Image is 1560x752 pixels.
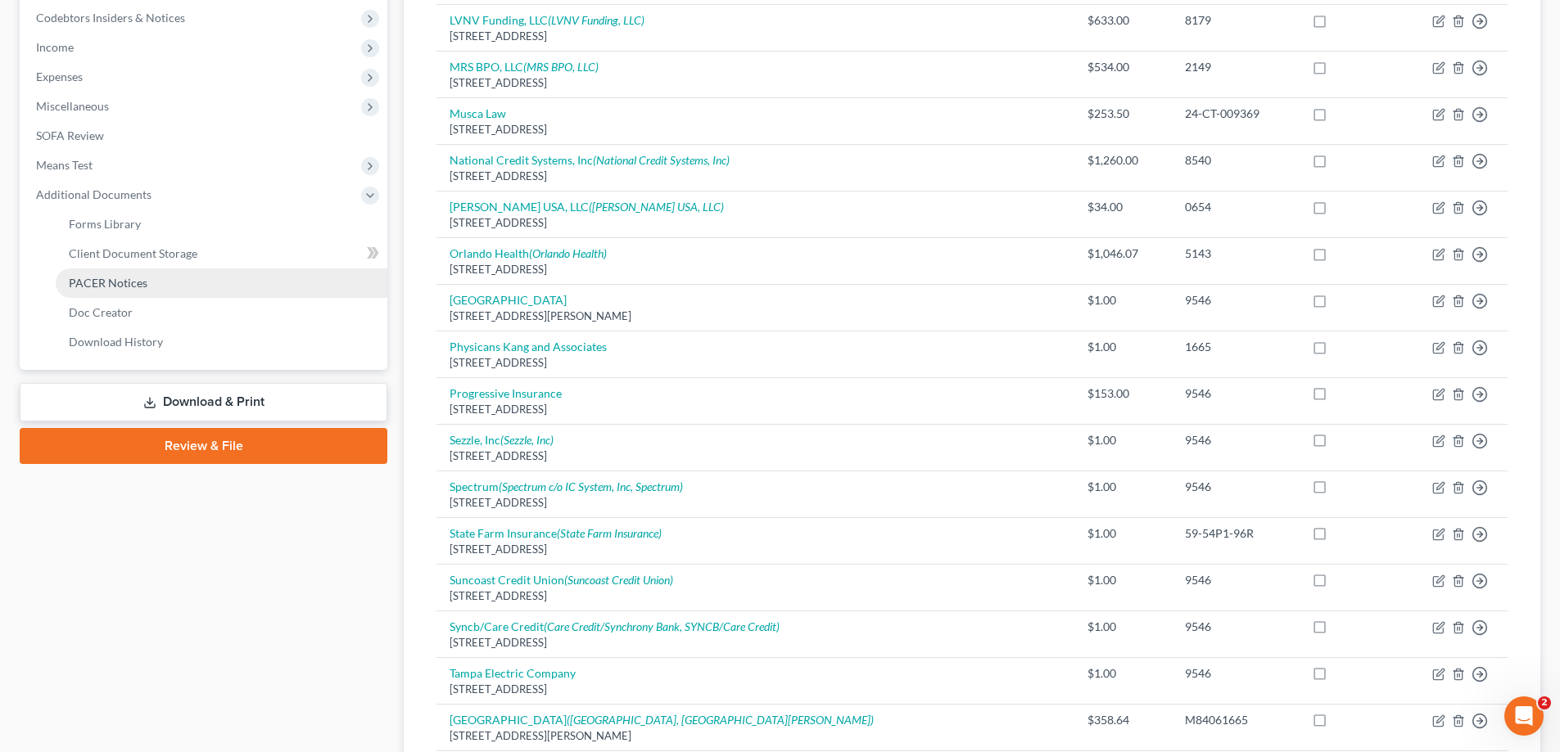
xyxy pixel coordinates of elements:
div: 2149 [1185,59,1286,75]
div: $633.00 [1087,12,1160,29]
span: Client Document Storage [69,246,197,260]
div: M84061665 [1185,712,1286,728]
span: Additional Documents [36,187,151,201]
div: 8179 [1185,12,1286,29]
a: State Farm Insurance(State Farm Insurance) [450,526,662,540]
i: ([PERSON_NAME] USA, LLC) [589,200,724,214]
div: [STREET_ADDRESS] [450,635,1060,651]
i: (Suncoast Credit Union) [564,573,673,587]
a: Download & Print [20,383,387,421]
a: [GEOGRAPHIC_DATA]([GEOGRAPHIC_DATA], [GEOGRAPHIC_DATA][PERSON_NAME]) [450,713,874,727]
div: [STREET_ADDRESS] [450,122,1060,137]
div: $1.00 [1087,525,1160,542]
span: Miscellaneous [36,99,109,113]
span: Forms Library [69,217,141,231]
i: (National Credit Systems, Inc) [593,153,730,167]
div: 24-CT-009369 [1185,106,1286,122]
a: Spectrum(Spectrum c/o IC System, Inc, Spectrum) [450,480,683,493]
span: Codebtors Insiders & Notices [36,11,185,25]
div: [STREET_ADDRESS] [450,682,1060,697]
div: $1.00 [1087,619,1160,635]
div: $1,046.07 [1087,245,1160,262]
div: [STREET_ADDRESS] [450,355,1060,371]
div: 5143 [1185,245,1286,262]
a: Sezzle, Inc(Sezzle, Inc) [450,433,554,447]
a: Orlando Health(Orlando Health) [450,246,607,260]
div: 9546 [1185,665,1286,682]
div: 0654 [1185,199,1286,215]
i: ([GEOGRAPHIC_DATA], [GEOGRAPHIC_DATA][PERSON_NAME]) [567,713,874,727]
a: Doc Creator [56,298,387,327]
a: PACER Notices [56,268,387,298]
a: SOFA Review [23,121,387,151]
div: 1665 [1185,339,1286,355]
a: LVNV Funding, LLC(LVNV Funding, LLC) [450,13,644,27]
div: [STREET_ADDRESS] [450,542,1060,557]
div: $1.00 [1087,432,1160,448]
div: [STREET_ADDRESS] [450,29,1060,44]
div: $358.64 [1087,712,1160,728]
a: Review & File [20,428,387,464]
a: Physicans Kang and Associates [450,340,607,353]
div: 9546 [1185,619,1286,635]
a: Musca Law [450,106,506,120]
i: (Care Credit/Synchrony Bank, SYNCB/Care Credit) [544,619,780,633]
i: (Spectrum c/o IC System, Inc, Spectrum) [499,480,683,493]
div: [STREET_ADDRESS] [450,75,1060,91]
span: Doc Creator [69,305,133,319]
div: [STREET_ADDRESS] [450,495,1060,511]
div: [STREET_ADDRESS] [450,169,1060,184]
a: Syncb/Care Credit(Care Credit/Synchrony Bank, SYNCB/Care Credit) [450,619,780,633]
div: [STREET_ADDRESS][PERSON_NAME] [450,728,1060,744]
i: (Sezzle, Inc) [500,433,554,447]
a: Suncoast Credit Union(Suncoast Credit Union) [450,573,673,587]
div: $153.00 [1087,385,1160,402]
i: (LVNV Funding, LLC) [548,13,644,27]
div: 9546 [1185,385,1286,402]
iframe: Intercom live chat [1504,696,1544,736]
div: 9546 [1185,572,1286,588]
div: $253.50 [1087,106,1160,122]
div: $1.00 [1087,479,1160,495]
span: Expenses [36,70,83,83]
div: 9546 [1185,479,1286,495]
i: (State Farm Insurance) [557,526,662,540]
div: $1.00 [1087,292,1160,308]
a: Client Document Storage [56,239,387,268]
span: 2 [1538,696,1551,709]
a: Tampa Electric Company [450,666,576,680]
div: [STREET_ADDRESS] [450,262,1060,277]
div: $1.00 [1087,665,1160,682]
div: 9546 [1185,432,1286,448]
span: Download History [69,335,163,349]
a: MRS BPO, LLC(MRS BPO, LLC) [450,60,599,74]
div: $1.00 [1087,572,1160,588]
div: 59-54P1-96R [1185,525,1286,542]
span: PACER Notices [69,276,147,290]
span: SOFA Review [36,128,104,142]
div: [STREET_ADDRESS][PERSON_NAME] [450,308,1060,324]
div: [STREET_ADDRESS] [450,588,1060,604]
div: $34.00 [1087,199,1160,215]
i: (Orlando Health) [529,246,607,260]
div: $1,260.00 [1087,152,1160,169]
span: Means Test [36,158,93,172]
div: 8540 [1185,152,1286,169]
div: 9546 [1185,292,1286,308]
div: [STREET_ADDRESS] [450,402,1060,417]
a: [GEOGRAPHIC_DATA] [450,293,567,307]
a: National Credit Systems, Inc(National Credit Systems, Inc) [450,153,730,167]
div: $534.00 [1087,59,1160,75]
a: Forms Library [56,209,387,239]
div: $1.00 [1087,339,1160,355]
div: [STREET_ADDRESS] [450,215,1060,231]
span: Income [36,40,74,54]
a: Download History [56,327,387,357]
a: Progressive Insurance [450,386,562,400]
i: (MRS BPO, LLC) [523,60,599,74]
a: [PERSON_NAME] USA, LLC([PERSON_NAME] USA, LLC) [450,200,724,214]
div: [STREET_ADDRESS] [450,448,1060,464]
